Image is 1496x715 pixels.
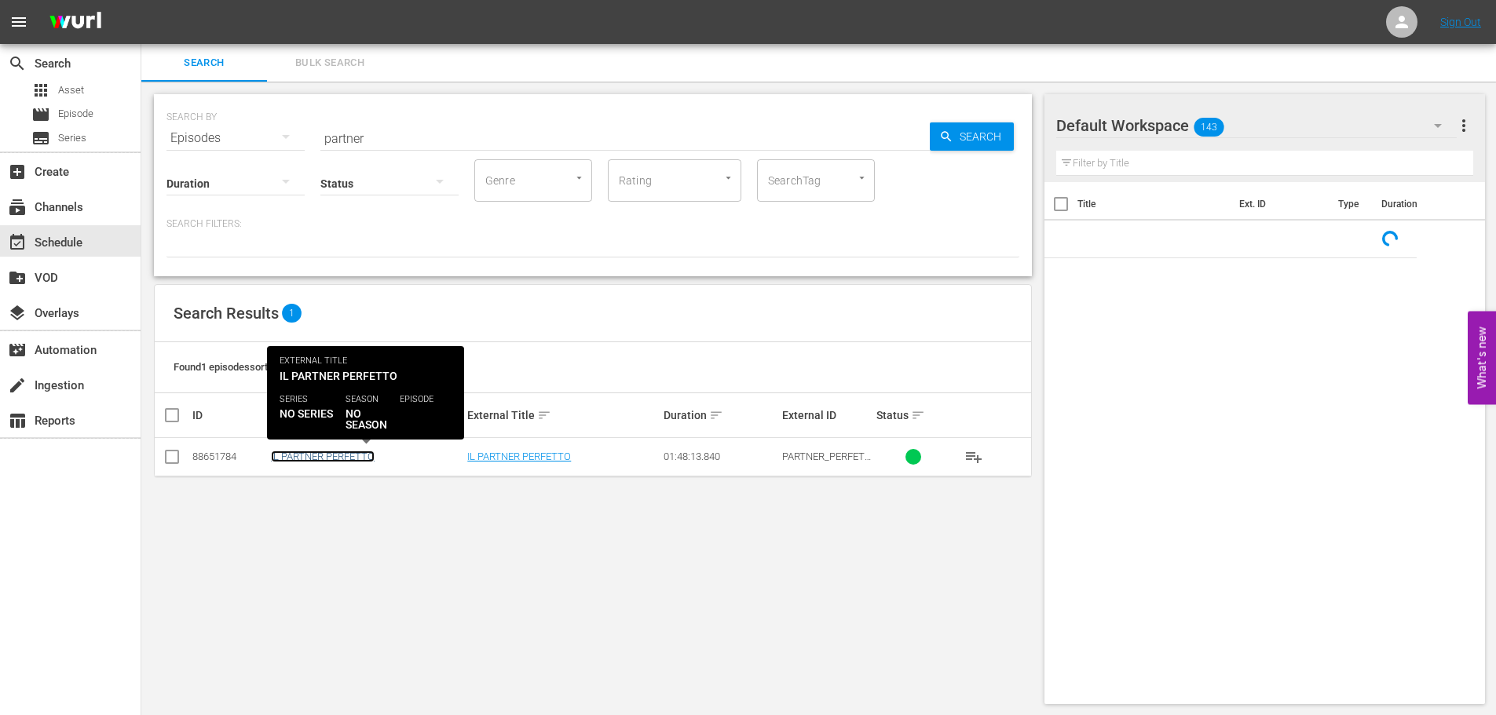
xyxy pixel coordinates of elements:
[9,13,28,31] span: menu
[782,409,872,421] div: External ID
[8,54,27,73] span: Search
[955,438,993,476] button: playlist_add
[1372,182,1466,226] th: Duration
[338,408,353,422] span: sort
[31,129,50,148] span: Series
[8,304,27,323] span: Overlays
[271,451,375,462] a: IL PARTNER PERFETTO
[572,170,587,185] button: Open
[1056,104,1457,148] div: Default Workspace
[38,4,113,41] img: ans4CAIJ8jUAAAAAAAAAAAAAAAAAAAAAAAAgQb4GAAAAAAAAAAAAAAAAAAAAAAAAJMjXAAAAAAAAAAAAAAAAAAAAAAAAgAT5G...
[1454,116,1473,135] span: more_vert
[58,106,93,122] span: Episode
[876,406,950,425] div: Status
[953,122,1014,151] span: Search
[31,81,50,100] span: Asset
[166,116,305,160] div: Episodes
[8,341,27,359] span: Automation
[782,451,871,474] span: PARTNER_PERFETTO_IT
[8,376,27,395] span: Ingestion
[166,217,1019,231] p: Search Filters:
[854,170,869,185] button: Open
[1329,182,1372,226] th: Type
[151,54,258,72] span: Search
[282,304,302,323] span: 1
[174,361,340,373] span: Found 1 episodes sorted by: relevance
[721,170,736,185] button: Open
[8,233,27,252] span: Schedule
[467,406,659,425] div: External Title
[192,409,266,421] div: ID
[8,162,27,181] span: Create
[1194,111,1224,144] span: 143
[8,411,27,430] span: Reports
[1440,16,1481,28] a: Sign Out
[467,451,571,462] a: IL PARTNER PERFETTO
[1077,182,1230,226] th: Title
[537,408,551,422] span: sort
[58,130,86,146] span: Series
[174,304,279,323] span: Search Results
[664,451,777,462] div: 01:48:13.840
[1230,182,1330,226] th: Ext. ID
[709,408,723,422] span: sort
[1468,311,1496,404] button: Open Feedback Widget
[964,447,983,466] span: playlist_add
[8,198,27,217] span: Channels
[271,406,463,425] div: Internal Title
[31,105,50,124] span: Episode
[58,82,84,98] span: Asset
[8,268,27,287] span: VOD
[276,54,383,72] span: Bulk Search
[664,406,777,425] div: Duration
[930,122,1014,151] button: Search
[911,408,925,422] span: sort
[1454,107,1473,144] button: more_vert
[192,451,266,462] div: 88651784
